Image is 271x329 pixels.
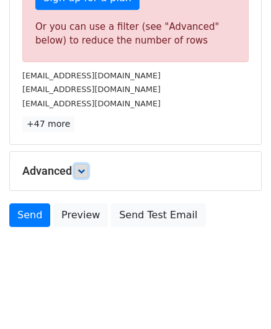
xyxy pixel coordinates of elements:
small: [EMAIL_ADDRESS][DOMAIN_NAME] [22,85,161,94]
h5: Advanced [22,164,249,178]
a: Send Test Email [111,203,205,227]
iframe: Chat Widget [209,269,271,329]
small: [EMAIL_ADDRESS][DOMAIN_NAME] [22,99,161,108]
div: Or you can use a filter (see "Advanced" below) to reduce the number of rows [35,20,236,48]
small: [EMAIL_ADDRESS][DOMAIN_NAME] [22,71,161,80]
a: +47 more [22,116,74,132]
a: Send [9,203,50,227]
a: Preview [53,203,108,227]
